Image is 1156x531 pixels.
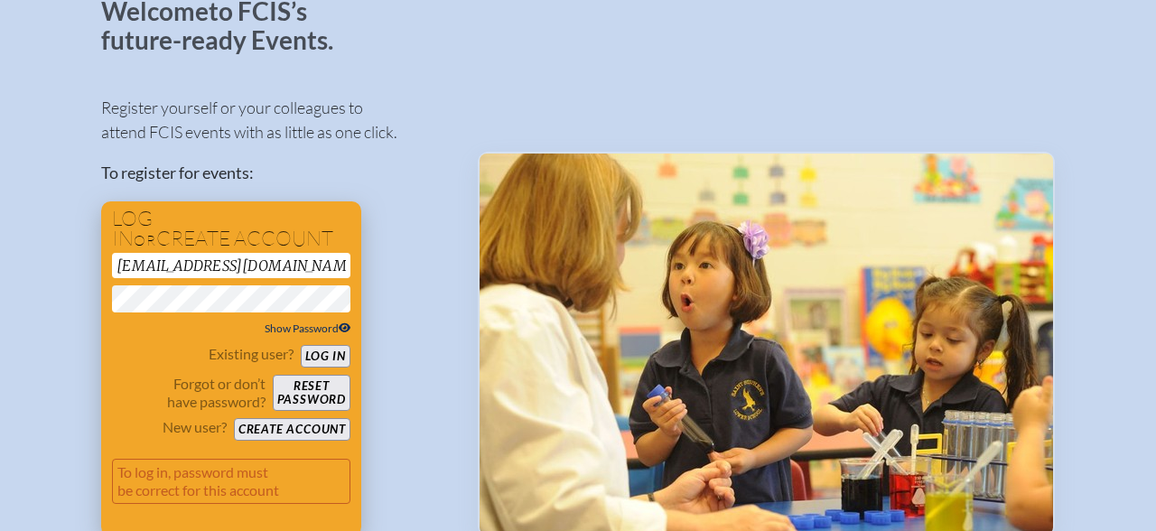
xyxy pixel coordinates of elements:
p: Existing user? [209,345,294,363]
p: New user? [163,418,227,436]
p: Forgot or don’t have password? [112,375,266,411]
button: Resetpassword [273,375,350,411]
span: or [134,231,156,249]
p: To register for events: [101,161,449,185]
span: Show Password [265,321,351,335]
p: Register yourself or your colleagues to attend FCIS events with as little as one click. [101,96,449,144]
button: Create account [234,418,350,441]
h1: Log in create account [112,209,350,249]
button: Log in [301,345,350,368]
p: To log in, password must be correct for this account [112,459,350,504]
input: Email [112,253,350,278]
